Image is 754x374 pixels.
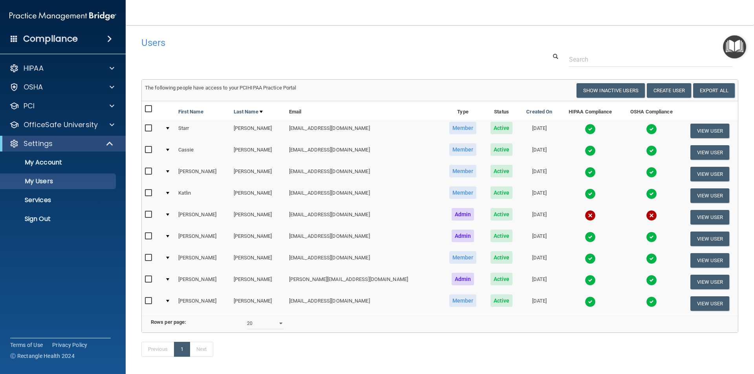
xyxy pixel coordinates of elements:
[24,120,98,130] p: OfficeSafe University
[449,294,477,307] span: Member
[690,296,729,311] button: View User
[490,251,513,264] span: Active
[519,293,559,314] td: [DATE]
[585,296,596,307] img: tick.e7d51cea.svg
[151,319,186,325] b: Rows per page:
[24,139,53,148] p: Settings
[141,38,485,48] h4: Users
[449,122,477,134] span: Member
[286,101,442,120] th: Email
[646,167,657,178] img: tick.e7d51cea.svg
[5,196,112,204] p: Services
[646,188,657,199] img: tick.e7d51cea.svg
[234,107,263,117] a: Last Name
[286,271,442,293] td: [PERSON_NAME][EMAIL_ADDRESS][DOMAIN_NAME]
[490,165,513,177] span: Active
[519,271,559,293] td: [DATE]
[231,163,286,185] td: [PERSON_NAME]
[646,145,657,156] img: tick.e7d51cea.svg
[690,188,729,203] button: View User
[175,142,231,163] td: Cassie
[646,253,657,264] img: tick.e7d51cea.svg
[690,275,729,289] button: View User
[690,124,729,138] button: View User
[585,253,596,264] img: tick.e7d51cea.svg
[286,228,442,250] td: [EMAIL_ADDRESS][DOMAIN_NAME]
[286,250,442,271] td: [EMAIL_ADDRESS][DOMAIN_NAME]
[690,253,729,268] button: View User
[690,232,729,246] button: View User
[449,143,477,156] span: Member
[519,228,559,250] td: [DATE]
[690,210,729,224] button: View User
[693,83,735,98] a: Export All
[175,120,231,142] td: Starr
[559,101,621,120] th: HIPAA Compliance
[175,228,231,250] td: [PERSON_NAME]
[519,206,559,228] td: [DATE]
[23,33,78,44] h4: Compliance
[585,210,596,221] img: cross.ca9f0e7f.svg
[585,124,596,135] img: tick.e7d51cea.svg
[647,83,691,98] button: Create User
[646,232,657,243] img: tick.e7d51cea.svg
[286,120,442,142] td: [EMAIL_ADDRESS][DOMAIN_NAME]
[646,296,657,307] img: tick.e7d51cea.svg
[231,206,286,228] td: [PERSON_NAME]
[231,142,286,163] td: [PERSON_NAME]
[490,143,513,156] span: Active
[452,273,474,285] span: Admin
[9,64,114,73] a: HIPAA
[141,342,174,357] a: Previous
[646,210,657,221] img: cross.ca9f0e7f.svg
[490,273,513,285] span: Active
[190,342,213,357] a: Next
[9,82,114,92] a: OSHA
[24,101,35,111] p: PCI
[231,250,286,271] td: [PERSON_NAME]
[231,293,286,314] td: [PERSON_NAME]
[519,163,559,185] td: [DATE]
[9,101,114,111] a: PCI
[10,352,75,360] span: Ⓒ Rectangle Health 2024
[5,177,112,185] p: My Users
[442,101,484,120] th: Type
[490,208,513,221] span: Active
[585,275,596,286] img: tick.e7d51cea.svg
[286,163,442,185] td: [EMAIL_ADDRESS][DOMAIN_NAME]
[9,8,116,24] img: PMB logo
[231,271,286,293] td: [PERSON_NAME]
[175,250,231,271] td: [PERSON_NAME]
[449,165,477,177] span: Member
[286,185,442,206] td: [EMAIL_ADDRESS][DOMAIN_NAME]
[286,293,442,314] td: [EMAIL_ADDRESS][DOMAIN_NAME]
[24,64,44,73] p: HIPAA
[449,186,477,199] span: Member
[576,83,645,98] button: Show Inactive Users
[690,145,729,160] button: View User
[231,185,286,206] td: [PERSON_NAME]
[286,206,442,228] td: [EMAIL_ADDRESS][DOMAIN_NAME]
[585,188,596,199] img: tick.e7d51cea.svg
[5,159,112,166] p: My Account
[484,101,519,120] th: Status
[519,250,559,271] td: [DATE]
[569,52,732,67] input: Search
[585,232,596,243] img: tick.e7d51cea.svg
[175,163,231,185] td: [PERSON_NAME]
[621,101,682,120] th: OSHA Compliance
[231,228,286,250] td: [PERSON_NAME]
[490,294,513,307] span: Active
[52,341,88,349] a: Privacy Policy
[452,208,474,221] span: Admin
[178,107,203,117] a: First Name
[175,185,231,206] td: Katlin
[519,185,559,206] td: [DATE]
[10,341,43,349] a: Terms of Use
[24,82,43,92] p: OSHA
[646,124,657,135] img: tick.e7d51cea.svg
[449,251,477,264] span: Member
[490,186,513,199] span: Active
[9,139,114,148] a: Settings
[690,167,729,181] button: View User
